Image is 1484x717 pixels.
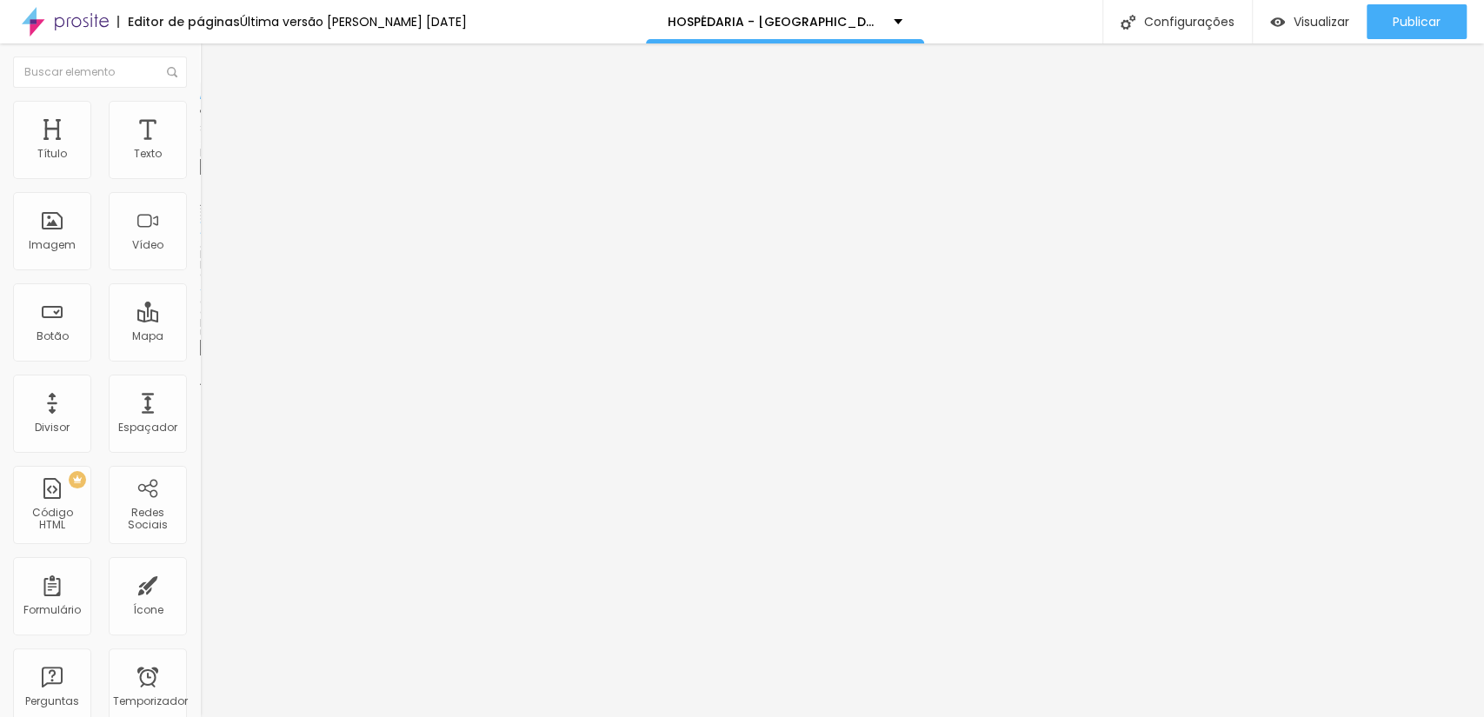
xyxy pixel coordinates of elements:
[37,146,67,161] font: Título
[13,56,187,88] input: Buscar elemento
[1393,13,1441,30] font: Publicar
[134,146,162,161] font: Texto
[29,237,76,252] font: Imagem
[118,420,177,435] font: Espaçador
[133,602,163,617] font: Ícone
[128,13,240,30] font: Editor de páginas
[37,329,69,343] font: Botão
[167,67,177,77] img: Ícone
[23,602,81,617] font: Formulário
[35,420,70,435] font: Divisor
[25,694,79,708] font: Perguntas
[1270,15,1285,30] img: view-1.svg
[240,13,467,30] font: Última versão [PERSON_NAME] [DATE]
[1121,15,1135,30] img: Ícone
[113,694,188,708] font: Temporizador
[1294,13,1349,30] font: Visualizar
[1144,13,1234,30] font: Configurações
[668,13,897,30] font: HOSPÉDARIA - [GEOGRAPHIC_DATA]
[1253,4,1367,39] button: Visualizar
[200,43,1484,717] iframe: Editor
[1367,4,1467,39] button: Publicar
[132,329,163,343] font: Mapa
[32,505,73,532] font: Código HTML
[128,505,168,532] font: Redes Sociais
[132,237,163,252] font: Vídeo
